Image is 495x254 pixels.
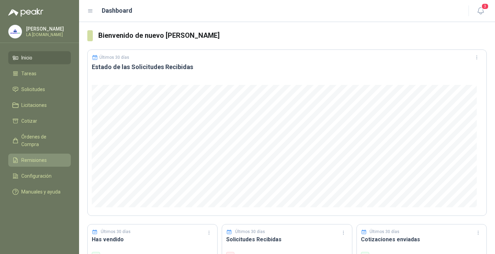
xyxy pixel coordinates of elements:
a: Licitaciones [8,99,71,112]
span: Licitaciones [21,101,47,109]
p: Últimos 30 días [370,229,399,235]
a: Órdenes de Compra [8,130,71,151]
h3: Cotizaciones enviadas [361,235,482,244]
p: [PERSON_NAME] [26,26,69,31]
a: Inicio [8,51,71,64]
span: Cotizar [21,117,37,125]
h3: Solicitudes Recibidas [226,235,348,244]
p: Últimos 30 días [101,229,131,235]
h1: Dashboard [102,6,132,15]
span: Remisiones [21,156,47,164]
span: Configuración [21,172,52,180]
p: Últimos 30 días [235,229,265,235]
p: LA [DOMAIN_NAME] [26,33,69,37]
img: Company Logo [9,25,22,38]
a: Remisiones [8,154,71,167]
img: Logo peakr [8,8,43,16]
a: Tareas [8,67,71,80]
h3: Estado de las Solicitudes Recibidas [92,63,482,71]
span: Órdenes de Compra [21,133,64,148]
button: 3 [474,5,487,17]
span: Inicio [21,54,32,62]
span: Tareas [21,70,36,77]
span: Solicitudes [21,86,45,93]
a: Solicitudes [8,83,71,96]
span: Manuales y ayuda [21,188,60,196]
h3: Has vendido [92,235,213,244]
a: Cotizar [8,114,71,128]
span: 3 [481,3,489,10]
a: Configuración [8,169,71,183]
h3: Bienvenido de nuevo [PERSON_NAME] [98,30,487,41]
a: Manuales y ayuda [8,185,71,198]
p: Últimos 30 días [99,55,129,60]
